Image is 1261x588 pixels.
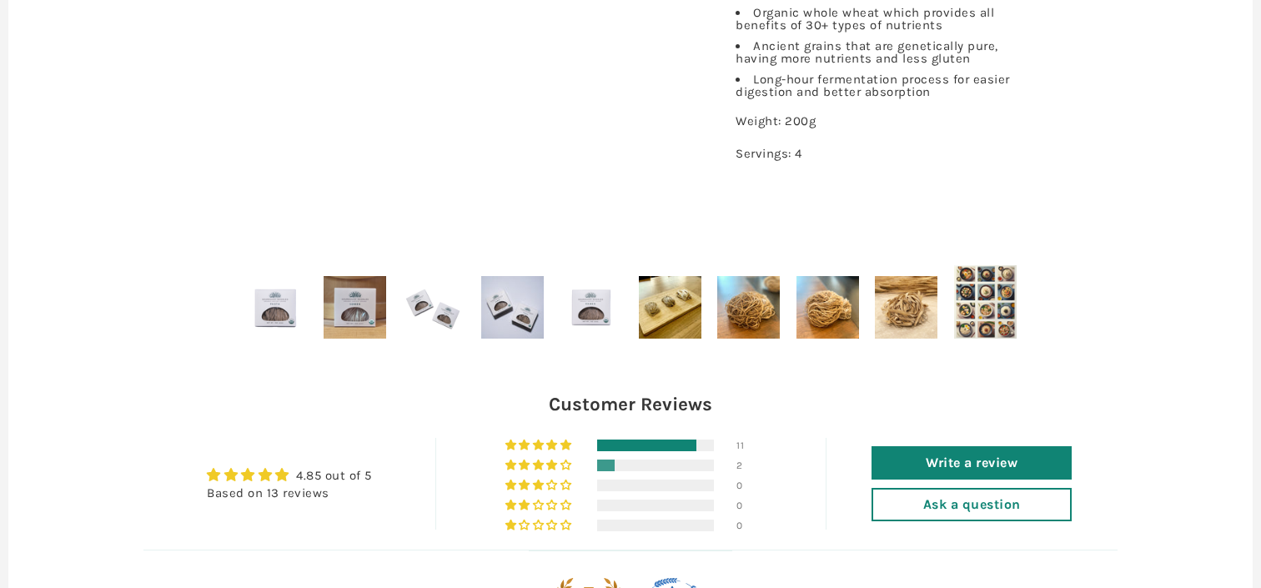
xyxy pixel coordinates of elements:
div: 2 [736,460,756,471]
img: Organic Ancient Grain Sourdough Noodles [481,276,544,339]
a: Ask a question [872,488,1072,521]
h2: Customer Reviews [143,391,1118,418]
img: Organic Ancient Grain Sourdough Noodles [244,276,307,339]
div: Based on 13 reviews [207,485,372,502]
a: Write a review [872,446,1072,480]
li: Organic whole wheat which provides all benefits of 30+ types of nutrients [736,7,1019,32]
p: Weight: 200g [736,111,1019,131]
img: Organic Ancient Grain Sourdough Noodles [560,276,622,339]
img: Organic Ancient Grain Sourdough Noodles [402,276,465,339]
div: 85% (11) reviews with 5 star rating [505,440,575,451]
img: Organic Ancient Grain Sourdough Noodles [796,276,859,339]
li: Ancient grains that are genetically pure, having more nutrients and less gluten [736,40,1019,65]
div: 15% (2) reviews with 4 star rating [505,460,575,471]
a: 4.85 out of 5 [296,468,372,483]
img: Organic Ancient Grain Sourdough Noodles [954,265,1017,338]
img: Organic Ancient Grain Sourdough Noodles [324,276,386,339]
p: Servings: 4 [736,143,1019,163]
img: Organic Ancient Grain Sourdough Noodles [717,276,780,339]
li: Long-hour fermentation process for easier digestion and better absorption [736,73,1019,98]
div: Average rating is 4.85 stars [207,465,372,485]
img: Organic Ancient Grain Sourdough Noodles [639,276,701,339]
img: Organic Ancient Grain Sourdough Noodles [875,276,937,339]
div: 11 [736,440,756,451]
